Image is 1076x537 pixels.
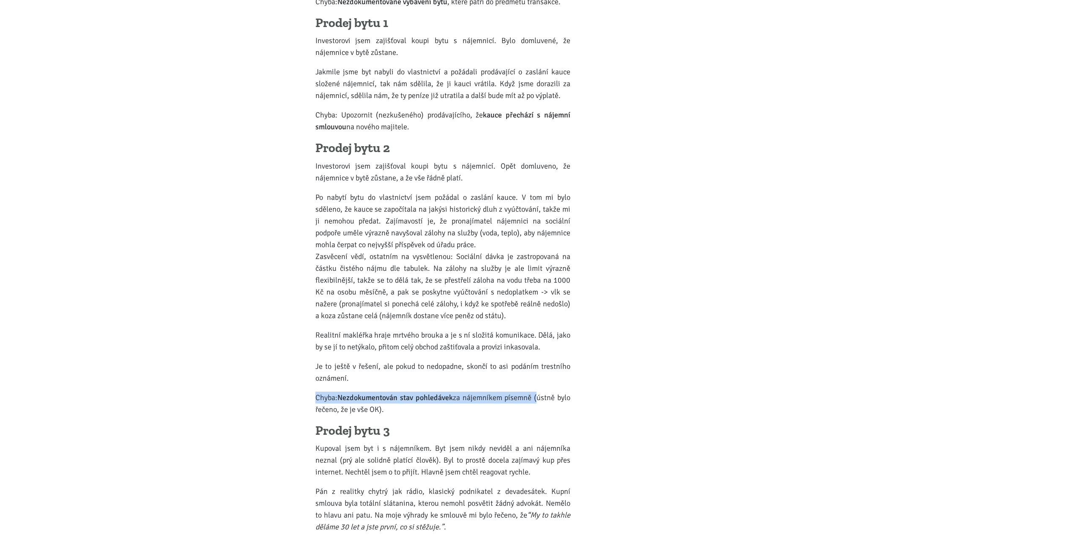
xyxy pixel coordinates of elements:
[315,35,570,58] p: Investorovi jsem zajišťoval koupi bytu s nájemnicí. Bylo domluvené, že nájemnice v bytě zůstane.
[315,66,570,101] p: Jakmile jsme byt nabyli do vlastnictví a požádali prodávající o zaslání kauce složené nájemnicí, ...
[315,191,570,322] p: Po nabytí bytu do vlastnictví jsem požádal o zaslání kauce. V tom mi bylo sděleno, že kauce se za...
[315,485,570,533] p: Pán z realitky chytrý jak rádio, klasický podnikatel z devadesátek. Kupní smlouva byla totální sl...
[315,15,570,31] h4: Prodej bytu 1
[315,329,570,353] p: Realitní makléřka hraje mrtvého brouka a je s ní složitá komunikace. Dělá, jako by se jí to netýk...
[315,392,570,415] p: Chyba: za nájemníkem písemně (ústně bylo řečeno, že je vše OK).
[315,109,570,133] p: Chyba: Upozornit (nezkušeného) prodávajícího, že na nového majitele.
[315,423,570,439] h4: Prodej bytu 3
[315,442,570,478] p: Kupoval jsem byt i s nájemníkem. Byt jsem nikdy neviděl a ani nájemníka neznal (prý ale solidně p...
[315,360,570,384] p: Je to ještě v řešení, ale pokud to nedopadne, skončí to asi podáním trestního oznámení.
[315,160,570,184] p: Investorovi jsem zajišťoval koupi bytu s nájemnicí. Opět domluveno, že nájemnice v bytě zůstane, ...
[337,393,453,402] strong: Nezdokumentován stav pohledávek
[315,140,570,156] h4: Prodej bytu 2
